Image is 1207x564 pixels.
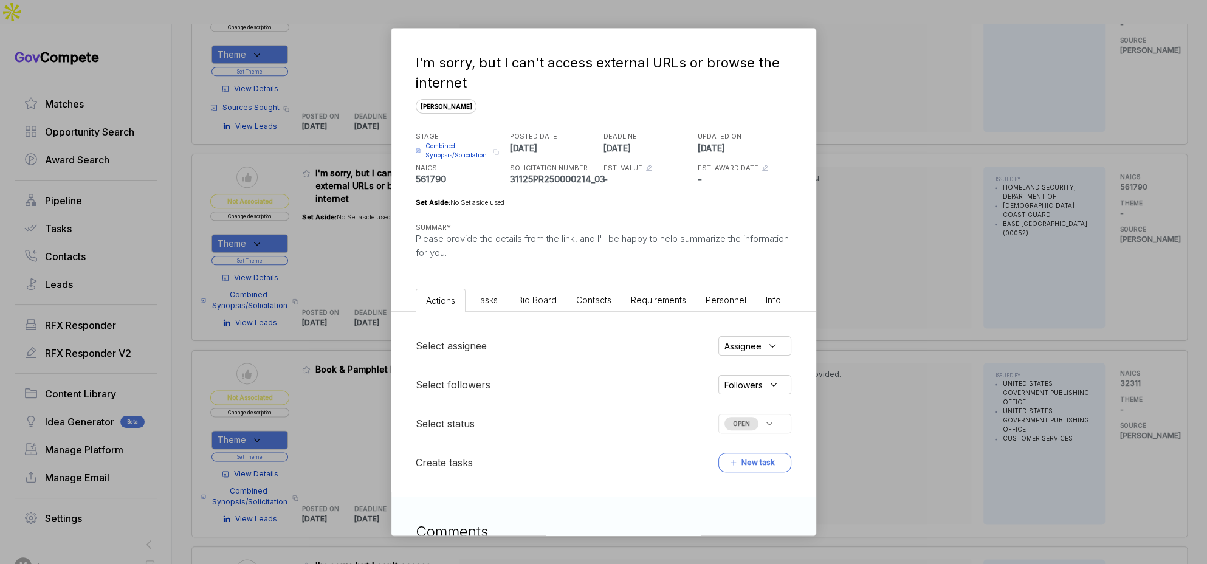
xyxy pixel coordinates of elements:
h5: SUMMARY [416,222,772,233]
h5: EST. AWARD DATE [698,163,758,173]
span: Personnel [706,295,746,305]
span: Actions [426,295,455,306]
span: Info [766,295,781,305]
h5: Select status [416,416,475,431]
h5: UPDATED ON [698,131,789,142]
span: Combined Synopsis/Solicitation [425,142,489,160]
div: I'm sorry, but I can't access external URLs or browse the internet [416,53,786,93]
span: Followers [724,379,763,391]
h5: DEADLINE [603,131,695,142]
h3: Comments [416,521,791,543]
h5: Select assignee [416,339,487,353]
h5: NAICS [416,163,507,173]
p: [DATE] [510,142,601,154]
span: Requirements [631,295,686,305]
span: No Set aside used [450,198,504,207]
span: Set Aside: [416,198,450,207]
button: New task [718,453,791,472]
p: - [603,173,695,185]
span: [PERSON_NAME] [416,99,476,114]
span: Contacts [576,295,611,305]
span: Assignee [724,340,762,352]
span: Tasks [475,295,498,305]
h5: SOLICITATION NUMBER [510,163,601,173]
div: Please provide the details from the link, and I'll be happy to help summarize the information for... [416,232,791,260]
h5: Create tasks [416,455,473,470]
p: [DATE] [603,142,695,154]
p: 31125PR250000214_03 [510,173,601,185]
p: [DATE] [698,142,789,154]
h5: POSTED DATE [510,131,601,142]
h5: Select followers [416,377,490,392]
a: Combined Synopsis/Solicitation [416,142,489,160]
p: 561790 [416,173,507,185]
span: OPEN [724,417,758,430]
span: Bid Board [517,295,557,305]
h5: STAGE [416,131,507,142]
p: - [698,173,789,185]
h5: EST. VALUE [603,163,642,173]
